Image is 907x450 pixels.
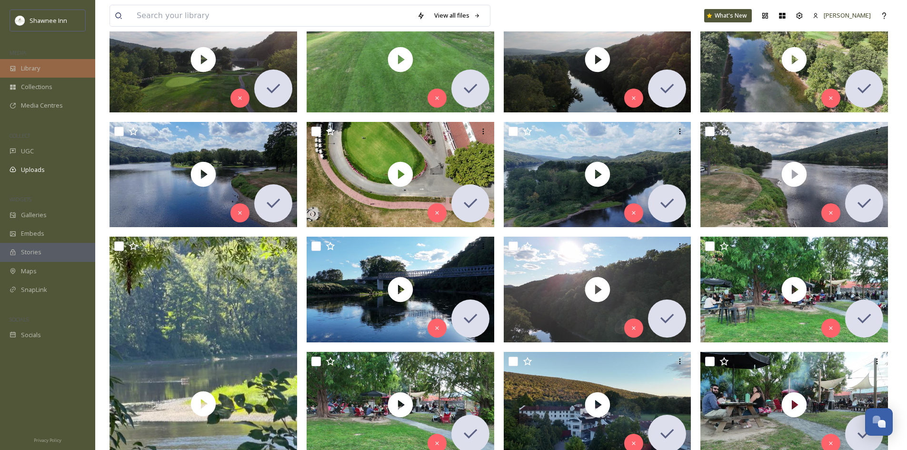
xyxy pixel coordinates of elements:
span: COLLECT [10,132,30,139]
img: thumbnail [307,122,494,228]
img: thumbnail [307,7,494,112]
span: Shawnee Inn [30,16,67,25]
span: Galleries [21,210,47,220]
span: Uploads [21,165,45,174]
span: MEDIA [10,49,26,56]
img: thumbnail [110,7,297,112]
a: View all files [429,6,485,25]
a: [PERSON_NAME] [808,6,876,25]
span: Privacy Policy [34,437,61,443]
img: thumbnail [700,7,888,112]
img: thumbnail [110,122,297,228]
button: Open Chat [865,408,893,436]
img: thumbnail [504,122,691,228]
span: SnapLink [21,285,47,294]
span: Library [21,64,40,73]
span: Socials [21,330,41,340]
span: UGC [21,147,34,156]
img: shawnee-300x300.jpg [15,16,25,25]
span: Maps [21,267,37,276]
span: Stories [21,248,41,257]
a: Privacy Policy [34,434,61,445]
span: WIDGETS [10,196,31,203]
span: SOCIALS [10,316,29,323]
span: Media Centres [21,101,63,110]
input: Search your library [132,5,412,26]
img: thumbnail [700,237,888,342]
span: Collections [21,82,52,91]
span: [PERSON_NAME] [824,11,871,20]
img: thumbnail [504,237,691,342]
img: thumbnail [307,237,494,342]
img: thumbnail [700,122,888,228]
img: thumbnail [504,7,691,112]
a: What's New [704,9,752,22]
span: Embeds [21,229,44,238]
